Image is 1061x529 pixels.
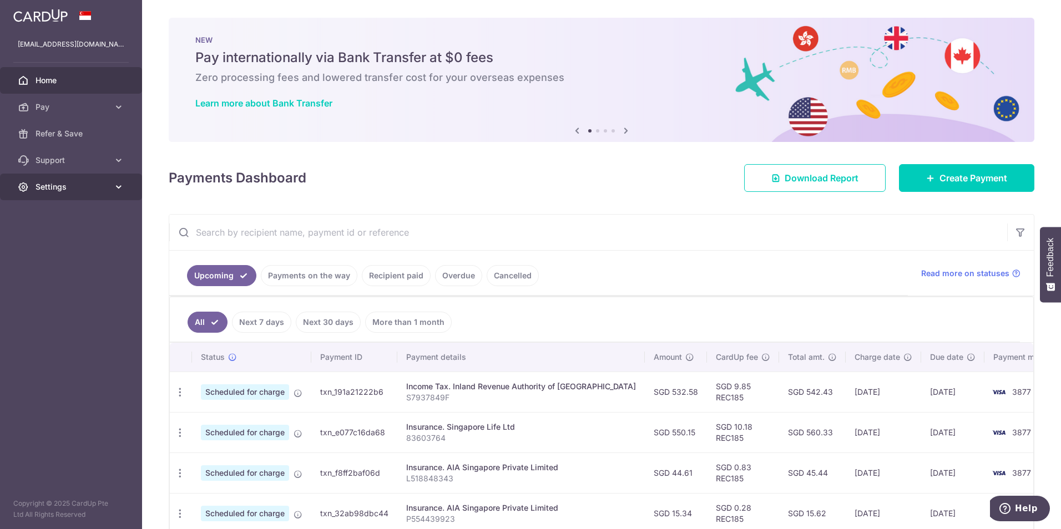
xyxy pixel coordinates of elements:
[169,168,306,188] h4: Payments Dashboard
[201,425,289,440] span: Scheduled for charge
[707,452,779,493] td: SGD 0.83 REC185
[195,49,1008,67] h5: Pay internationally via Bank Transfer at $0 fees
[195,98,332,109] a: Learn more about Bank Transfer
[899,164,1034,192] a: Create Payment
[846,412,921,452] td: [DATE]
[988,507,1010,520] img: Bank Card
[36,181,109,192] span: Settings
[201,506,289,521] span: Scheduled for charge
[1040,227,1061,302] button: Feedback - Show survey
[201,384,289,400] span: Scheduled for charge
[195,35,1008,44] p: NEW
[406,433,636,444] p: 83603764
[707,372,779,412] td: SGD 9.85 REC185
[169,18,1034,142] img: Bank transfer banner
[201,352,225,363] span: Status
[36,75,109,86] span: Home
[939,171,1007,185] span: Create Payment
[788,352,825,363] span: Total amt.
[406,502,636,513] div: Insurance. AIA Singapore Private Limited
[921,372,984,412] td: [DATE]
[707,412,779,452] td: SGD 10.18 REC185
[13,9,68,22] img: CardUp
[232,312,291,333] a: Next 7 days
[1045,238,1055,277] span: Feedback
[744,164,886,192] a: Download Report
[1012,428,1031,437] span: 3877
[195,71,1008,84] h6: Zero processing fees and lowered transfer cost for your overseas expenses
[201,465,289,481] span: Scheduled for charge
[487,265,539,286] a: Cancelled
[187,265,256,286] a: Upcoming
[406,392,636,403] p: S7937849F
[18,39,124,50] p: [EMAIL_ADDRESS][DOMAIN_NAME]
[365,312,452,333] a: More than 1 month
[36,128,109,139] span: Refer & Save
[846,372,921,412] td: [DATE]
[855,352,900,363] span: Charge date
[785,171,858,185] span: Download Report
[36,101,109,113] span: Pay
[406,513,636,525] p: P554439923
[988,385,1010,399] img: Bank Card
[1012,468,1031,477] span: 3877
[921,412,984,452] td: [DATE]
[311,452,397,493] td: txn_f8ff2baf06d
[930,352,963,363] span: Due date
[311,412,397,452] td: txn_e077c16da68
[921,268,1009,279] span: Read more on statuses
[990,496,1050,523] iframe: Opens a widget where you can find more information
[397,343,645,372] th: Payment details
[846,452,921,493] td: [DATE]
[406,462,636,473] div: Insurance. AIA Singapore Private Limited
[406,473,636,484] p: L518848343
[311,343,397,372] th: Payment ID
[988,466,1010,480] img: Bank Card
[296,312,361,333] a: Next 30 days
[988,426,1010,439] img: Bank Card
[36,155,109,166] span: Support
[188,312,228,333] a: All
[645,372,707,412] td: SGD 532.58
[654,352,682,363] span: Amount
[435,265,482,286] a: Overdue
[261,265,357,286] a: Payments on the way
[311,372,397,412] td: txn_191a21222b6
[921,452,984,493] td: [DATE]
[921,268,1020,279] a: Read more on statuses
[1012,387,1031,396] span: 3877
[169,215,1007,250] input: Search by recipient name, payment id or reference
[362,265,431,286] a: Recipient paid
[779,452,846,493] td: SGD 45.44
[779,412,846,452] td: SGD 560.33
[406,421,636,433] div: Insurance. Singapore Life Ltd
[645,412,707,452] td: SGD 550.15
[406,381,636,392] div: Income Tax. Inland Revenue Authority of [GEOGRAPHIC_DATA]
[779,372,846,412] td: SGD 542.43
[645,452,707,493] td: SGD 44.61
[716,352,758,363] span: CardUp fee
